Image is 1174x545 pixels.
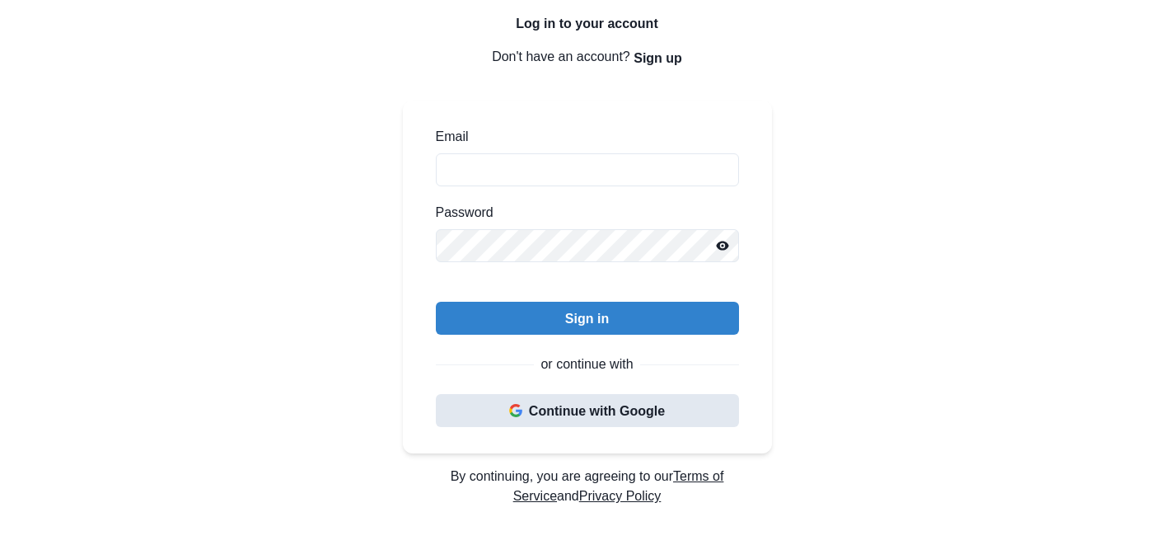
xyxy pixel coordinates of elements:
[403,467,772,506] p: By continuing, you are agreeing to our and
[634,41,682,74] button: Sign up
[436,127,729,147] label: Email
[436,302,739,335] button: Sign in
[436,203,729,223] label: Password
[403,41,772,74] p: Don't have an account?
[540,355,633,374] p: or continue with
[403,16,772,31] h2: Log in to your account
[436,394,739,427] button: Continue with Google
[706,229,739,262] button: Reveal password
[579,489,662,503] a: Privacy Policy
